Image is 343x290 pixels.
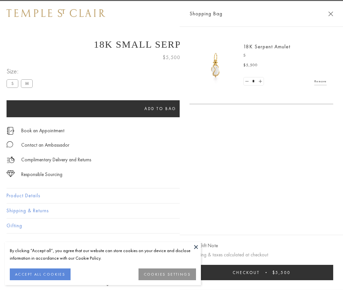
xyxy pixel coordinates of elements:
[7,141,13,148] img: MessageIcon-01_2.svg
[243,52,327,59] p: S
[257,77,263,86] a: Set quantity to 2
[163,53,180,62] span: $5,500
[21,170,62,179] div: Responsible Sourcing
[7,100,314,117] button: Add to bag
[21,156,91,164] p: Complimentary Delivery and Returns
[314,78,327,85] a: Remove
[7,170,15,177] img: icon_sourcing.svg
[7,66,35,77] span: Size:
[196,46,235,85] img: P51836-E11SERPPV
[243,62,258,69] span: $5,500
[21,127,64,134] a: Book an Appointment
[7,79,18,88] label: S
[7,9,105,17] img: Temple St. Clair
[189,242,218,250] button: Add Gift Note
[139,268,196,280] button: COOKIES SETTINGS
[243,43,290,50] a: 18K Serpent Amulet
[7,39,336,50] h1: 18K Small Serpent Amulet
[7,156,15,164] img: icon_delivery.svg
[233,270,260,275] span: Checkout
[10,247,196,262] div: By clicking “Accept all”, you agree that our website can store cookies on your device and disclos...
[7,127,14,135] img: icon_appointment.svg
[7,188,336,203] button: Product Details
[189,9,222,18] span: Shopping Bag
[21,141,69,149] div: Contact an Ambassador
[7,218,336,233] button: Gifting
[189,251,333,259] p: Shipping & taxes calculated at checkout
[244,77,250,86] a: Set quantity to 0
[189,265,333,280] button: Checkout $5,500
[21,79,33,88] label: M
[144,106,176,111] span: Add to bag
[7,203,336,218] button: Shipping & Returns
[10,268,71,280] button: ACCEPT ALL COOKIES
[328,11,333,16] button: Close Shopping Bag
[272,270,290,275] span: $5,500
